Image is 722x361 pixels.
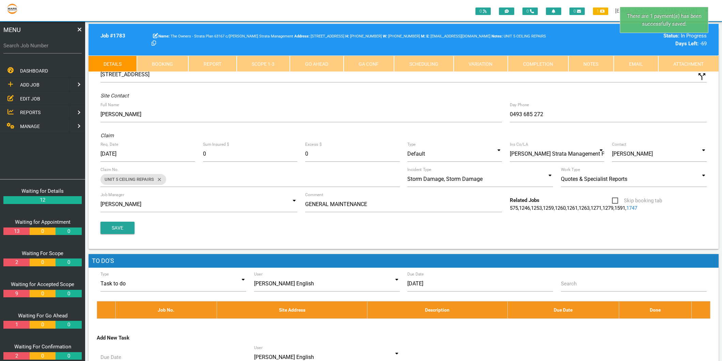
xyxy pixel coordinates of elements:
[158,34,293,38] span: The Owners - Strata Plan 63167 c/[PERSON_NAME] Strata Management
[507,301,619,318] th: Due Date
[188,56,237,72] a: Report
[602,205,613,211] a: 1279
[254,345,263,351] label: User
[344,56,394,72] a: GA Conf
[491,34,546,38] span: UNIT 5 CEILING REPAIRS
[591,205,601,211] a: 1271
[56,258,81,266] a: 0
[426,34,490,38] span: [EMAIL_ADDRESS][DOMAIN_NAME]
[510,141,528,147] label: Ins Co/LA
[567,205,578,211] a: 1261
[579,205,590,211] a: 1263
[561,32,707,47] div: In Progress -69
[14,344,71,350] a: Waiting For Confirmation
[20,124,40,129] span: MANAGE
[658,56,719,72] a: Attachment
[593,7,608,15] span: 1
[15,219,70,225] a: Waiting for Appointment
[100,192,124,198] label: Job Manager
[519,205,530,211] a: 1246
[203,141,229,147] label: Sum Insured $
[367,301,507,318] th: Description
[475,7,491,15] span: 0
[217,301,367,318] th: Site Address
[383,34,387,38] b: W:
[56,321,81,329] a: 0
[20,68,48,74] span: DASHBOARD
[3,258,29,266] a: 2
[612,197,662,205] span: Skip booking tab
[3,196,82,204] a: 12
[30,227,56,235] a: 0
[56,290,81,298] a: 0
[89,56,137,72] a: Details
[612,141,626,147] label: Contact
[407,141,416,147] label: Type
[506,197,608,212] div: , , , , , , , , , ,
[18,313,67,319] a: Waiting For Go Ahead
[100,222,135,234] button: Save
[510,102,529,108] label: Day Phone
[100,93,129,99] i: Site Contact
[294,34,344,38] span: [STREET_ADDRESS]
[614,205,625,211] a: 1591
[421,34,425,38] b: M:
[345,34,349,38] b: H:
[30,321,56,329] a: 0
[100,102,119,108] label: Full Name
[3,42,82,50] label: Search Job Number
[510,205,518,211] a: 575
[569,7,585,15] span: 0
[383,34,420,38] span: [PHONE_NUMBER]
[3,227,29,235] a: 13
[568,56,614,72] a: Notes
[30,258,56,266] a: 0
[294,34,310,38] b: Address:
[663,33,679,39] b: Status:
[100,33,125,39] b: Job # 1783
[100,167,119,173] label: Claim No.
[543,205,554,211] a: 1259
[115,301,217,318] th: Job No.
[454,56,508,72] a: Variation
[561,280,577,288] label: Search
[20,110,41,115] span: REPORTS
[89,254,719,268] h1: To Do's
[22,250,63,256] a: Waiting For Scope
[137,56,189,72] a: Booking
[56,227,81,235] a: 0
[56,352,81,360] a: 0
[305,141,321,147] label: Excess $
[97,335,129,341] b: Add New Task
[3,321,29,329] a: 1
[290,56,344,72] a: Go Ahead
[20,96,40,101] span: EDIT JOB
[491,34,503,38] b: Notes:
[237,56,290,72] a: Scope 1-3
[254,271,263,277] label: User
[407,167,431,173] label: Incident Type
[522,7,538,15] span: 0
[531,205,542,211] a: 1253
[21,188,64,194] a: Waiting for Details
[561,167,580,173] label: Work Type
[30,352,56,360] a: 0
[100,271,109,277] label: Type
[426,34,429,38] b: E:
[619,301,692,318] th: Done
[407,271,424,277] label: Due Date
[626,205,637,211] a: 1747
[345,34,382,38] span: Home Phone
[154,174,162,185] i: close
[11,281,74,287] a: Waiting for Accepted Scope
[152,41,156,47] a: Click here copy customer information.
[3,25,21,34] span: MENU
[697,72,707,82] i: Click to show custom address field
[675,41,699,47] b: Days Left:
[7,3,18,14] img: s3file
[614,56,658,72] a: Email
[158,34,170,38] b: Name:
[30,290,56,298] a: 0
[508,56,568,72] a: Completion
[510,197,539,203] b: Related Jobs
